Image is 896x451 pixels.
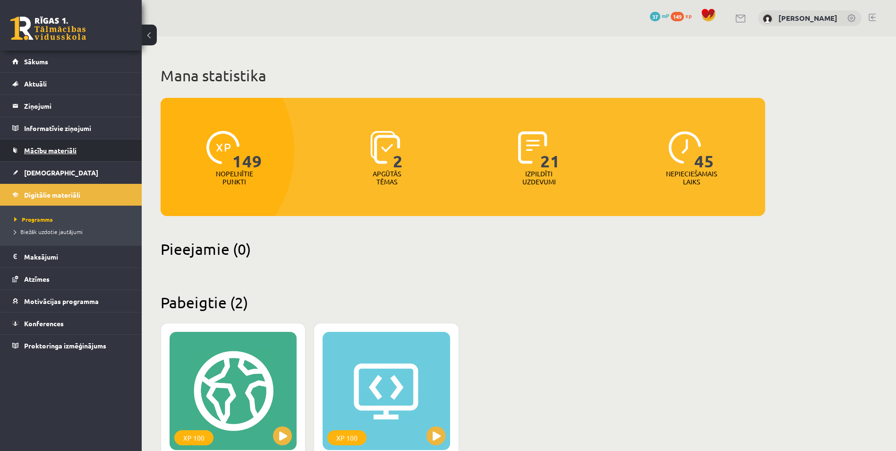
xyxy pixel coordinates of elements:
p: Apgūtās tēmas [368,170,405,186]
span: Aktuāli [24,79,47,88]
a: Maksājumi [12,246,130,268]
span: xp [685,12,691,19]
legend: Informatīvie ziņojumi [24,117,130,139]
p: Nopelnītie punkti [216,170,253,186]
a: Programma [14,215,132,224]
span: Mācību materiāli [24,146,77,155]
a: Aktuāli [12,73,130,95]
a: [PERSON_NAME] [778,13,837,23]
a: Biežāk uzdotie jautājumi [14,227,132,236]
a: [DEMOGRAPHIC_DATA] [12,162,130,183]
img: icon-xp-0682a9bc20223a9ccc6f5883a126b849a74cddfe5390d2b41b4391c66f2066e7.svg [206,131,239,164]
img: icon-learned-topics-4a711ccc23c960034f471b6e78daf4a3bad4a20eaf4de84257b87e66633f6470.svg [370,131,400,164]
img: icon-completed-tasks-ad58ae20a441b2904462921112bc710f1caf180af7a3daa7317a5a94f2d26646.svg [518,131,547,164]
span: 37 [650,12,660,21]
span: Atzīmes [24,275,50,283]
a: Sākums [12,51,130,72]
span: 2 [393,131,403,170]
legend: Maksājumi [24,246,130,268]
h2: Pieejamie (0) [161,240,765,258]
img: Ričards Jēgers [763,14,772,24]
a: Informatīvie ziņojumi [12,117,130,139]
div: XP 100 [174,430,213,445]
span: [DEMOGRAPHIC_DATA] [24,168,98,177]
a: 37 mP [650,12,669,19]
span: Konferences [24,319,64,328]
span: Programma [14,216,53,223]
a: 149 xp [671,12,696,19]
span: Proktoringa izmēģinājums [24,341,106,350]
a: Rīgas 1. Tālmācības vidusskola [10,17,86,40]
a: Motivācijas programma [12,290,130,312]
a: Ziņojumi [12,95,130,117]
a: Proktoringa izmēģinājums [12,335,130,356]
a: Atzīmes [12,268,130,290]
span: 45 [694,131,714,170]
div: XP 100 [327,430,367,445]
legend: Ziņojumi [24,95,130,117]
img: icon-clock-7be60019b62300814b6bd22b8e044499b485619524d84068768e800edab66f18.svg [668,131,701,164]
span: 149 [232,131,262,170]
span: mP [662,12,669,19]
span: Motivācijas programma [24,297,99,305]
a: Mācību materiāli [12,139,130,161]
p: Izpildīti uzdevumi [521,170,557,186]
span: Sākums [24,57,48,66]
h1: Mana statistika [161,66,765,85]
span: 149 [671,12,684,21]
h2: Pabeigtie (2) [161,293,765,312]
span: Biežāk uzdotie jautājumi [14,228,83,235]
span: Digitālie materiāli [24,191,80,199]
a: Digitālie materiāli [12,184,130,206]
a: Konferences [12,312,130,334]
p: Nepieciešamais laiks [666,170,717,186]
span: 21 [540,131,560,170]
